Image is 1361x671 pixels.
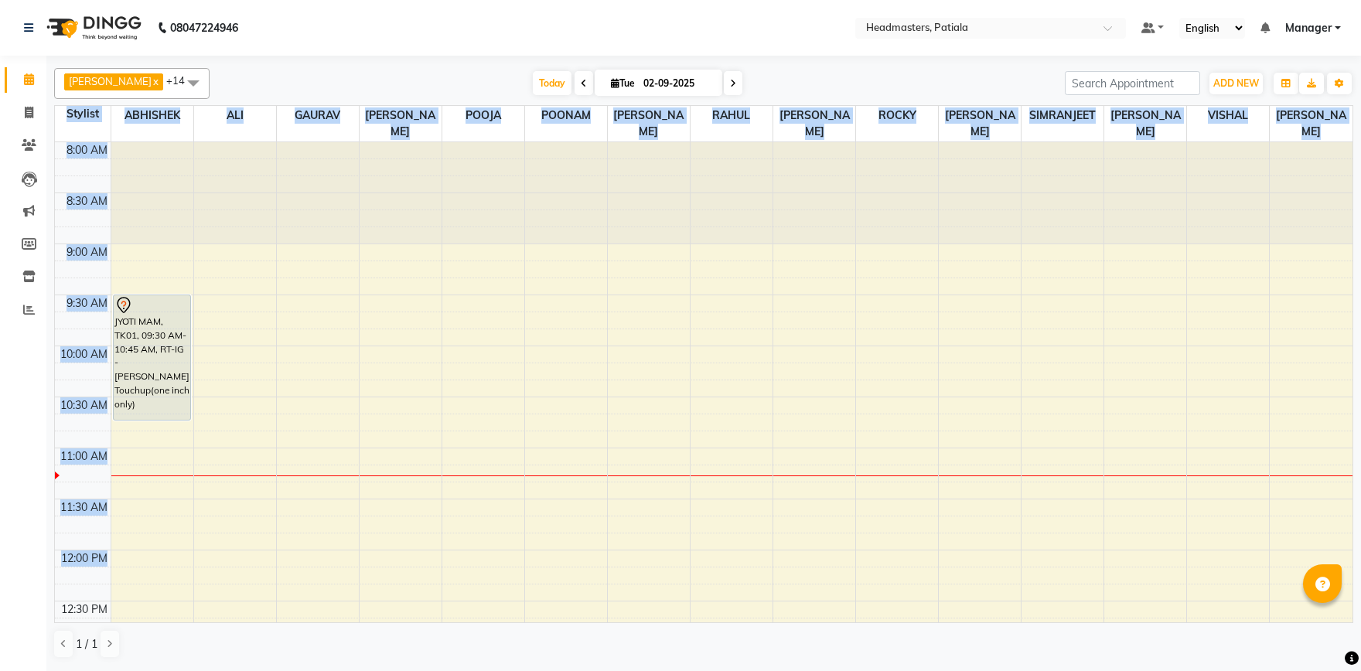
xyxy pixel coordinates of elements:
[111,106,193,125] span: ABHISHEK
[194,106,276,125] span: ALI
[608,106,690,141] span: [PERSON_NAME]
[533,71,571,95] span: Today
[57,397,111,414] div: 10:30 AM
[63,244,111,261] div: 9:00 AM
[1270,106,1352,141] span: [PERSON_NAME]
[69,75,152,87] span: [PERSON_NAME]
[1065,71,1200,95] input: Search Appointment
[63,142,111,158] div: 8:00 AM
[57,346,111,363] div: 10:00 AM
[639,72,716,95] input: 2025-09-02
[58,601,111,618] div: 12:30 PM
[525,106,607,125] span: POONAM
[166,74,196,87] span: +14
[152,75,159,87] a: x
[76,636,97,652] span: 1 / 1
[360,106,442,141] span: [PERSON_NAME]
[63,295,111,312] div: 9:30 AM
[1187,106,1269,125] span: VISHAL
[1022,106,1103,125] span: SIMRANJEET
[57,499,111,516] div: 11:30 AM
[277,106,359,125] span: GAURAV
[939,106,1021,141] span: [PERSON_NAME]
[114,295,190,420] div: JYOTI MAM, TK01, 09:30 AM-10:45 AM, RT-IG - [PERSON_NAME] Touchup(one inch only)
[57,448,111,465] div: 11:00 AM
[691,106,773,125] span: RAHUL
[1104,106,1186,141] span: [PERSON_NAME]
[856,106,938,125] span: ROCKY
[39,6,145,49] img: logo
[773,106,855,141] span: [PERSON_NAME]
[1213,77,1259,89] span: ADD NEW
[58,550,111,567] div: 12:00 PM
[1209,73,1263,94] button: ADD NEW
[170,6,238,49] b: 08047224946
[63,193,111,209] div: 8:30 AM
[1285,20,1332,36] span: Manager
[55,106,111,122] div: Stylist
[607,77,639,89] span: Tue
[442,106,524,125] span: POOJA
